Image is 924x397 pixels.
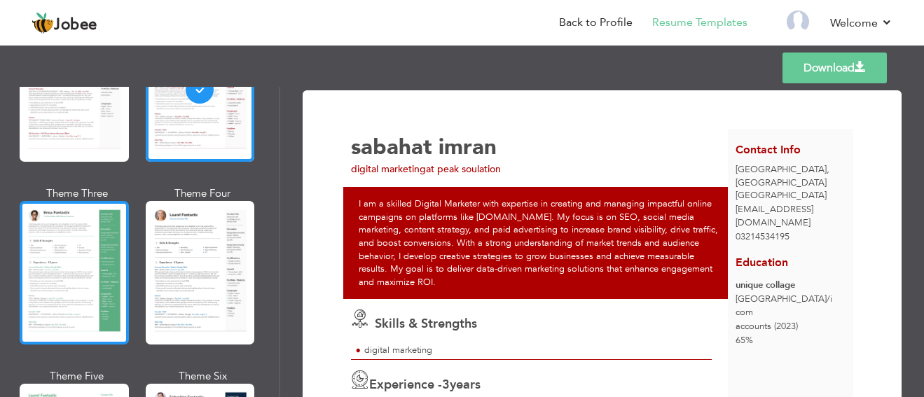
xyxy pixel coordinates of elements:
[426,162,501,176] span: at peak soulation
[736,142,801,158] span: Contact Info
[442,376,481,394] label: years
[774,320,798,333] span: (2023)
[149,186,258,201] div: Theme Four
[787,11,809,33] img: Profile Img
[559,15,633,31] a: Back to Profile
[827,163,829,176] span: ,
[736,163,827,176] span: [GEOGRAPHIC_DATA]
[32,12,97,34] a: Jobee
[22,369,132,384] div: Theme Five
[736,230,789,243] span: 03214534195
[32,12,54,34] img: jobee.io
[782,53,887,83] a: Download
[351,162,426,176] span: digital marketing
[54,18,97,33] span: Jobee
[364,344,463,357] div: digital marketing
[343,187,736,299] div: I am a skilled Digital Marketer with expertise in creating and managing impactful online campaign...
[827,293,830,305] span: /
[22,186,132,201] div: Theme Three
[728,163,853,202] div: [GEOGRAPHIC_DATA]
[442,376,450,393] span: 3
[439,132,497,162] span: imran
[736,279,846,292] div: unique collage
[830,15,892,32] a: Welcome
[736,334,753,347] span: 65%
[652,15,747,31] a: Resume Templates
[736,189,827,202] span: [GEOGRAPHIC_DATA]
[736,293,832,319] span: [GEOGRAPHIC_DATA] i com
[149,369,258,384] div: Theme Six
[736,320,771,333] span: accounts
[375,315,477,333] span: Skills & Strengths
[351,132,432,162] span: sabahat
[369,376,442,393] span: Experience -
[736,255,788,270] span: Education
[736,203,813,229] span: [EMAIL_ADDRESS][DOMAIN_NAME]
